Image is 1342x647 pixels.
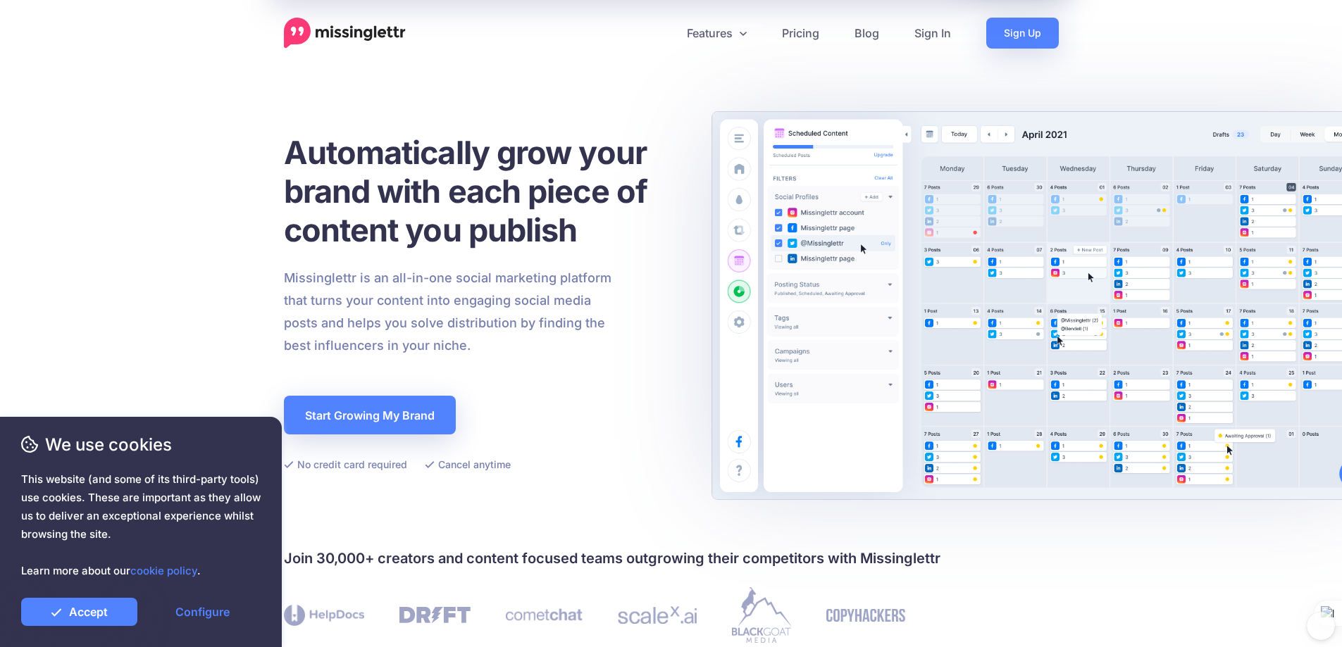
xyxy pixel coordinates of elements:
a: Home [284,18,406,49]
a: Sign In [897,18,969,49]
a: Blog [837,18,897,49]
h4: Join 30,000+ creators and content focused teams outgrowing their competitors with Missinglettr [284,547,1059,570]
span: This website (and some of its third-party tools) use cookies. These are important as they allow u... [21,470,261,580]
p: Missinglettr is an all-in-one social marketing platform that turns your content into engaging soc... [284,267,612,357]
a: cookie policy [130,564,197,577]
li: Cancel anytime [425,456,511,473]
a: Features [669,18,764,49]
span: We use cookies [21,432,261,457]
li: No credit card required [284,456,407,473]
h1: Automatically grow your brand with each piece of content you publish [284,133,682,249]
a: Accept [21,598,137,626]
a: Pricing [764,18,837,49]
a: Configure [144,598,261,626]
a: Start Growing My Brand [284,396,456,434]
a: Sign Up [986,18,1059,49]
